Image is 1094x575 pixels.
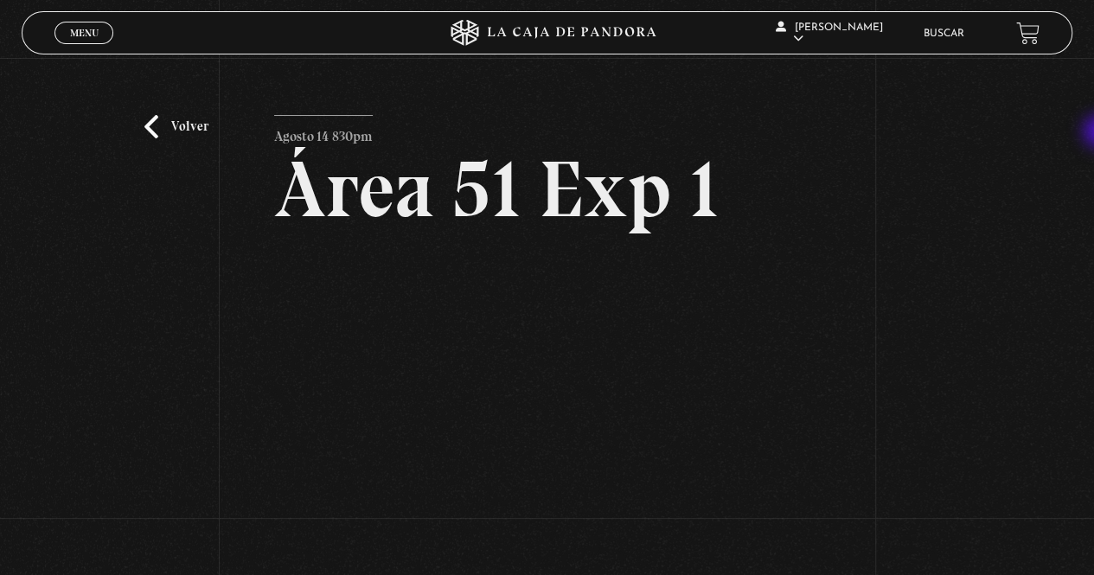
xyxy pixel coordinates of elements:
[70,28,99,38] span: Menu
[274,115,373,150] p: Agosto 14 830pm
[1016,22,1040,45] a: View your shopping cart
[924,29,964,39] a: Buscar
[776,22,883,44] span: [PERSON_NAME]
[274,150,820,229] h2: Área 51 Exp 1
[274,255,820,562] iframe: Dailymotion video player – PROGRAMA - AREA 51 - 14 DE AGOSTO
[64,42,105,54] span: Cerrar
[144,115,208,138] a: Volver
